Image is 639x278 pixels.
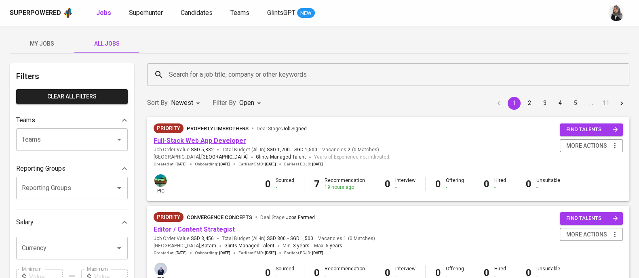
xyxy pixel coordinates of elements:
div: - [395,184,415,191]
span: Open [239,99,254,107]
span: - [287,235,289,242]
div: Superpowered [10,8,61,18]
span: Jobs Farmed [286,215,315,220]
span: more actions [566,141,607,151]
div: New Job received from Demand Team [154,123,183,133]
a: Editor / Content Strategist [154,226,235,233]
button: more actions [560,228,623,241]
span: - [311,242,312,250]
span: [GEOGRAPHIC_DATA] [201,153,248,161]
span: My Jobs [15,39,70,49]
button: Open [114,182,125,194]
button: find talents [560,212,623,225]
p: Newest [171,98,193,108]
span: SGD 5,832 [191,146,214,153]
span: Candidates [181,9,213,17]
span: Deal Stage : [257,126,307,132]
div: Unsuitable [536,177,560,191]
div: New Job received from Demand Team [154,212,183,222]
button: Go to page 4 [554,97,567,110]
span: Glints Managed Talent [256,154,306,160]
h6: Filters [16,70,128,83]
button: find talents [560,123,623,136]
p: Sort By [147,98,168,108]
b: 7 [314,178,320,190]
div: … [584,99,597,107]
span: find talents [566,214,618,223]
span: Deal Stage : [260,215,315,220]
div: Reporting Groups [16,161,128,177]
a: Teams [230,8,251,18]
p: Teams [16,115,35,125]
b: 0 [435,178,441,190]
span: Min. [283,243,310,249]
span: Onboarding : [195,161,230,167]
span: Earliest EMD : [238,250,276,256]
span: Job Order Value [154,146,214,153]
span: Earliest ECJD : [284,250,323,256]
div: - [494,184,506,191]
a: GlintsGPT NEW [267,8,315,18]
button: Go to page 11 [600,97,613,110]
span: [DATE] [265,250,276,256]
b: 0 [385,178,390,190]
span: Priority [154,124,183,132]
span: Glints Managed Talent [224,243,274,249]
div: Open [239,96,264,111]
span: Vacancies ( 0 Matches ) [318,235,375,242]
img: a5d44b89-0c59-4c54-99d0-a63b29d42bd3.jpg [154,174,167,187]
span: Teams [230,9,249,17]
div: Hired [494,177,506,191]
div: Sourced [276,177,294,191]
div: Salary [16,214,128,230]
div: - [276,184,294,191]
span: SGD 800 [267,235,286,242]
span: [DATE] [312,250,323,256]
span: Created at : [154,161,187,167]
span: Batam [201,242,216,250]
span: Onboarding : [195,250,230,256]
div: Offering [446,177,464,191]
span: more actions [566,230,607,240]
span: GlintsGPT [267,9,295,17]
span: [DATE] [219,250,230,256]
span: Earliest EMD : [238,161,276,167]
div: Teams [16,112,128,128]
span: find talents [566,125,618,134]
span: NEW [297,9,315,17]
span: [GEOGRAPHIC_DATA] , [154,153,248,161]
span: Vacancies ( 0 Matches ) [322,146,379,153]
button: more actions [560,139,623,153]
div: - [536,184,560,191]
span: [DATE] [219,161,230,167]
div: 19 hours ago [325,184,365,191]
span: PropertyLimBrothers [187,125,249,132]
span: Max. [314,243,342,249]
a: Jobs [96,8,113,18]
div: - [446,184,464,191]
b: Jobs [96,9,111,17]
span: 2 [346,146,350,153]
span: Convergence Concepts [187,214,252,220]
button: page 1 [508,97,521,110]
p: Filter By [213,98,236,108]
span: Superhunter [129,9,163,17]
p: Reporting Groups [16,164,65,173]
a: Superhunter [129,8,164,18]
span: SGD 1,500 [290,235,313,242]
a: Full-Stack Web App Developer [154,137,246,144]
span: All Jobs [79,39,134,49]
button: Go to next page [615,97,628,110]
b: 0 [265,178,271,190]
span: SGD 1,500 [294,146,317,153]
div: pic [154,173,168,194]
span: Years of Experience not indicated. [314,153,390,161]
span: Created at : [154,250,187,256]
img: app logo [63,7,74,19]
nav: pagination navigation [491,97,629,110]
span: Priority [154,213,183,221]
span: 1 [342,235,346,242]
span: [DATE] [265,161,276,167]
span: [DATE] [312,161,323,167]
span: Earliest ECJD : [284,161,323,167]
